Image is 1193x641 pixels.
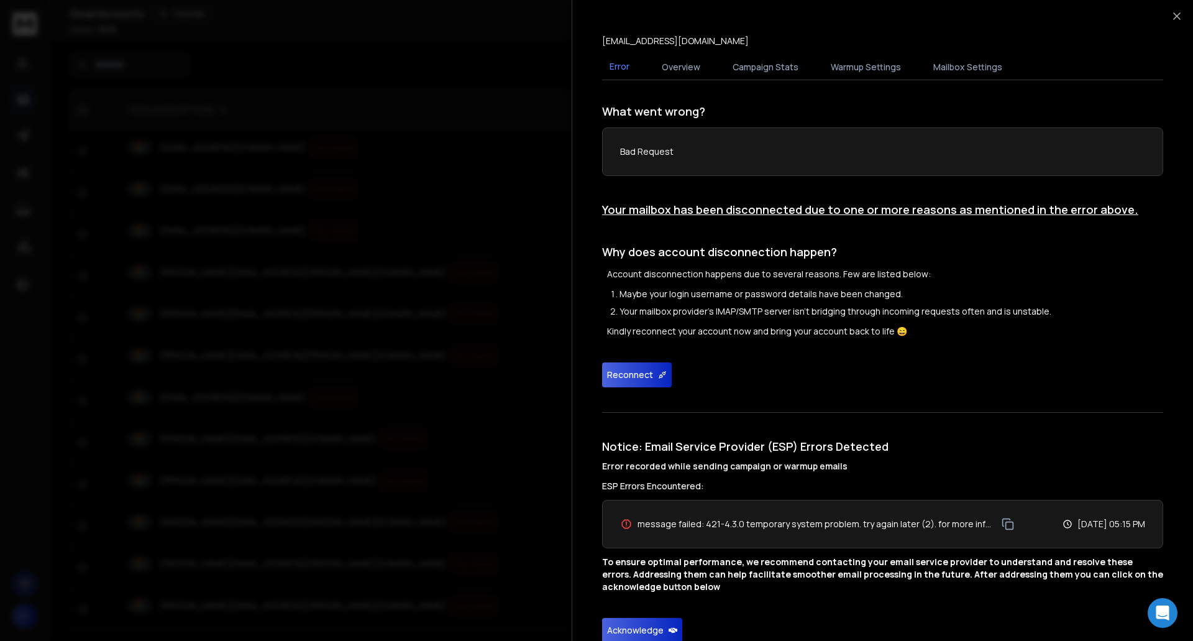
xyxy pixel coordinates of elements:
[620,145,1145,158] p: Bad Request
[602,438,1163,473] h1: Notice: Email Service Provider (ESP) Errors Detected
[607,325,1163,338] p: Kindly reconnect your account now and bring your account back to life 😄
[602,460,1163,473] h4: Error recorded while sending campaign or warmup emails
[602,480,1163,492] h3: ESP Errors Encountered:
[602,556,1163,593] p: To ensure optimal performance, we recommend contacting your email service provider to understand ...
[619,288,1163,300] li: Maybe your login username or password details have been changed.
[654,53,708,81] button: Overview
[1077,518,1145,530] p: [DATE] 05:15 PM
[602,103,1163,120] h1: What went wrong?
[602,243,1163,261] h1: Why does account disconnection happen?
[1148,598,1177,628] div: Open Intercom Messenger
[725,53,806,81] button: Campaign Stats
[638,518,995,530] span: message failed: 421-4.3.0 temporary system problem. try again later (2). for more information, 42...
[602,53,637,81] button: Error
[619,305,1163,318] li: Your mailbox provider's IMAP/SMTP server isn't bridging through incoming requests often and is un...
[602,201,1163,218] h1: Your mailbox has been disconnected due to one or more reasons as mentioned in the error above.
[823,53,908,81] button: Warmup Settings
[926,53,1010,81] button: Mailbox Settings
[607,268,1163,280] p: Account disconnection happens due to several reasons. Few are listed below:
[602,362,672,387] button: Reconnect
[602,35,749,47] p: [EMAIL_ADDRESS][DOMAIN_NAME]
